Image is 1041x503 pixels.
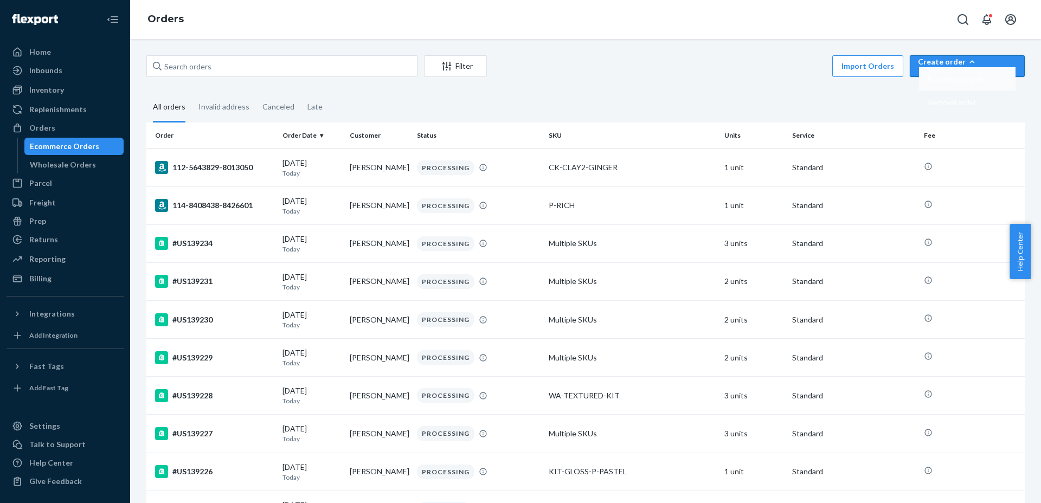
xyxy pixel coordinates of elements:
td: 1 unit [720,453,787,491]
td: [PERSON_NAME] [345,453,413,491]
div: PROCESSING [417,198,474,213]
p: Today [282,320,341,330]
th: Order Date [278,122,345,149]
p: Today [282,207,341,216]
p: Today [282,169,341,178]
p: Standard [792,390,915,401]
div: PROCESSING [417,465,474,479]
div: Returns [29,234,58,245]
button: Open notifications [976,9,998,30]
div: 112-5643829-8013050 [155,161,274,174]
a: Orders [7,119,124,137]
div: #US139234 [155,237,274,250]
div: Add Fast Tag [29,383,68,392]
td: Multiple SKUs [544,262,720,300]
th: SKU [544,122,720,149]
p: Standard [792,200,915,211]
div: [DATE] [282,234,341,254]
td: 2 units [720,339,787,377]
p: Today [282,244,341,254]
input: Search orders [146,55,417,77]
p: Standard [792,276,915,287]
a: Inbounds [7,62,124,79]
a: Parcel [7,175,124,192]
div: CK-CLAY2-GINGER [549,162,716,173]
div: #US139229 [155,351,274,364]
td: [PERSON_NAME] [345,377,413,415]
td: [PERSON_NAME] [345,339,413,377]
button: Ecommerce order [919,67,1016,91]
button: Fast Tags [7,358,124,375]
div: Inventory [29,85,64,95]
a: Add Integration [7,327,124,344]
p: Standard [792,352,915,363]
button: Open Search Box [952,9,974,30]
div: Fast Tags [29,361,64,372]
a: Replenishments [7,101,124,118]
div: PROCESSING [417,236,474,251]
button: Give Feedback [7,473,124,490]
p: Today [282,434,341,443]
div: #US139227 [155,427,274,440]
div: #US139230 [155,313,274,326]
td: [PERSON_NAME] [345,301,413,339]
div: #US139231 [155,275,274,288]
div: Replenishments [29,104,87,115]
p: Standard [792,238,915,249]
button: Import Orders [832,55,903,77]
div: Integrations [29,308,75,319]
div: Home [29,47,51,57]
td: [PERSON_NAME] [345,224,413,262]
p: Standard [792,162,915,173]
div: [DATE] [282,309,341,330]
button: Help Center [1010,224,1031,279]
div: PROCESSING [417,160,474,175]
img: Flexport logo [12,14,58,25]
td: 1 unit [720,149,787,186]
a: Orders [147,13,184,25]
div: Wholesale Orders [30,159,96,170]
div: PROCESSING [417,388,474,403]
td: [PERSON_NAME] [345,149,413,186]
a: Billing [7,270,124,287]
div: Canceled [262,93,294,121]
div: PROCESSING [417,426,474,441]
td: [PERSON_NAME] [345,262,413,300]
p: Standard [792,428,915,439]
th: Service [788,122,920,149]
a: Talk to Support [7,436,124,453]
a: Add Fast Tag [7,379,124,397]
td: Multiple SKUs [544,224,720,262]
div: #US139226 [155,465,274,478]
div: PROCESSING [417,274,474,289]
td: Multiple SKUs [544,339,720,377]
div: [DATE] [282,158,341,178]
span: Ecommerce order [928,75,987,83]
p: Today [282,282,341,292]
p: Today [282,358,341,367]
td: 3 units [720,377,787,415]
div: Orders [29,122,55,133]
div: Reporting [29,254,66,265]
a: Settings [7,417,124,435]
button: Open account menu [1000,9,1021,30]
td: Multiple SKUs [544,415,720,453]
td: 3 units [720,415,787,453]
p: Today [282,473,341,482]
button: Close Navigation [102,9,124,30]
td: 2 units [720,262,787,300]
button: Filter [424,55,487,77]
td: [PERSON_NAME] [345,415,413,453]
div: All orders [153,93,185,122]
div: Freight [29,197,56,208]
a: Prep [7,212,124,230]
div: KIT-GLOSS-P-PASTEL [549,466,716,477]
div: Prep [29,216,46,227]
th: Order [146,122,278,149]
a: Home [7,43,124,61]
td: Multiple SKUs [544,301,720,339]
td: 2 units [720,301,787,339]
div: [DATE] [282,462,341,482]
div: [DATE] [282,423,341,443]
